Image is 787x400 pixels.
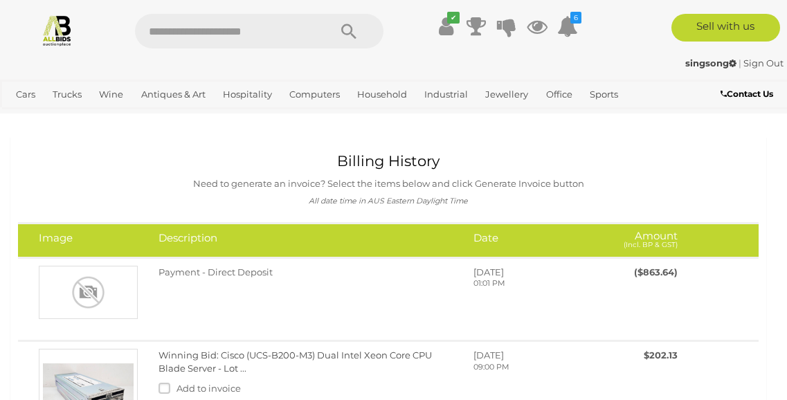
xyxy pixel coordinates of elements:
span: ($863.64) [634,266,678,278]
i: 6 [570,12,581,24]
h4: Date [473,233,588,244]
h4: Amount [608,233,678,248]
a: Winning Bid: Cisco (UCS-B200-M3) Dual Intel Xeon Core CPU Blade Server - Lot ... [159,349,432,374]
strong: singsong [685,57,736,69]
a: Industrial [419,83,473,106]
img: Payment - Direct Deposit [39,266,138,320]
a: Sell with us [671,14,780,42]
i: ✔ [447,12,460,24]
p: Need to generate an invoice? Select the items below and click Generate Invoice button [28,176,748,192]
a: 6 [557,14,578,39]
span: | [739,57,741,69]
a: Cars [10,83,41,106]
span: $202.13 [644,349,678,361]
a: ✔ [435,14,456,39]
h1: Billing History [28,153,748,169]
a: Sign Out [743,57,784,69]
a: Computers [284,83,345,106]
a: Wine [93,83,129,106]
small: (Incl. BP & GST) [624,240,678,249]
p: 09:00 PM [473,362,588,373]
button: Search [314,14,383,48]
b: Contact Us [721,89,773,99]
a: Jewellery [480,83,534,106]
h4: Image [39,233,138,244]
a: Hospitality [217,83,278,106]
p: 01:01 PM [473,278,588,289]
a: Contact Us [721,87,777,102]
a: singsong [685,57,739,69]
a: Office [541,83,578,106]
img: Allbids.com.au [41,14,73,46]
a: Trucks [47,83,87,106]
a: Sports [584,83,624,106]
span: Add to invoice [177,383,241,394]
span: [DATE] [473,349,504,361]
span: Payment - Direct Deposit [159,266,273,278]
i: All date time in AUS Eastern Daylight Time [309,197,468,206]
a: Household [352,83,413,106]
a: [GEOGRAPHIC_DATA] [10,106,120,129]
h4: Description [159,233,453,244]
span: [DATE] [473,266,504,278]
a: Antiques & Art [136,83,211,106]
